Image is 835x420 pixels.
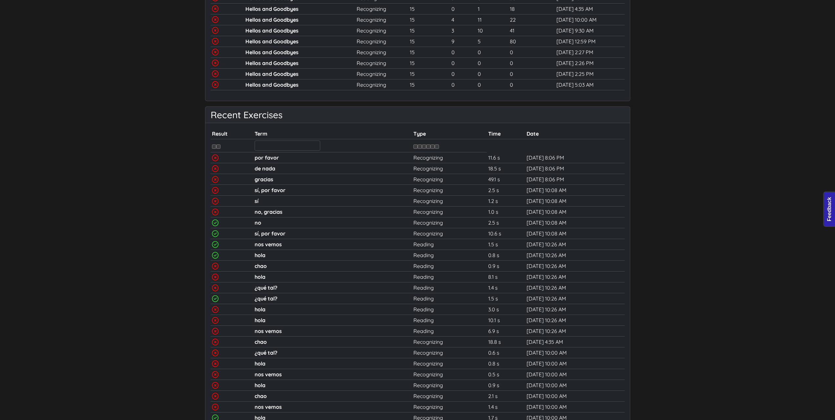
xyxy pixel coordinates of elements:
th: Result [211,128,253,139]
td: 15 [408,68,450,79]
td: [DATE] 10:00 AM [525,391,625,402]
td: [DATE] 10:26 AM [525,315,625,326]
strong: nos vemos [255,241,282,248]
strong: Hellos and Goodbyes [245,49,299,55]
strong: hola [255,306,265,313]
strong: gracias [255,176,273,183]
strong: nos vemos [255,328,282,334]
strong: por favor [255,154,279,161]
td: [DATE] 10:26 AM [525,282,625,293]
td: 0 [476,47,509,57]
td: [DATE] 8:06 PM [525,152,625,163]
td: 15 [408,57,450,68]
td: Recognizing [412,196,487,207]
td: Reading [412,326,487,337]
td: [DATE] 9:30 AM [555,25,625,36]
td: Reading [412,304,487,315]
td: 3 [450,25,476,36]
td: 1.0 s [487,207,525,217]
td: Reading [412,282,487,293]
td: Recognizing [355,68,408,79]
td: 11 [476,14,509,25]
td: 0.5 s [487,369,525,380]
td: 1.2 s [487,196,525,207]
td: [DATE] 10:26 AM [525,239,625,250]
td: [DATE] 10:26 AM [525,304,625,315]
td: [DATE] 10:08 AM [525,185,625,196]
td: 18.5 s [487,163,525,174]
td: 0 [450,47,476,57]
td: Recognizing [412,391,487,402]
td: 1.4 s [487,282,525,293]
td: Recognizing [412,163,487,174]
strong: Hellos and Goodbyes [245,60,299,66]
td: [DATE] 10:08 AM [525,196,625,207]
td: Recognizing [355,3,408,14]
td: 0 [509,47,555,57]
strong: Hellos and Goodbyes [245,6,299,12]
td: 0 [450,68,476,79]
td: 4 [450,14,476,25]
td: 0 [476,68,509,79]
td: [DATE] 10:08 AM [525,217,625,228]
strong: de nada [255,165,275,172]
strong: Hellos and Goodbyes [245,27,299,34]
th: Date [525,128,625,139]
strong: chao [255,393,267,399]
td: Recognizing [412,185,487,196]
td: [DATE] 10:26 AM [525,293,625,304]
td: 0 [509,68,555,79]
td: Recognizing [412,217,487,228]
td: [DATE] 2:25 PM [555,68,625,79]
td: Recognizing [412,369,487,380]
td: [DATE] 12:59 PM [555,36,625,47]
td: 3.0 s [487,304,525,315]
td: 0.8 s [487,358,525,369]
td: Recognizing [355,36,408,47]
th: Type [412,128,487,139]
td: 0 [450,3,476,14]
td: Recognizing [412,152,487,163]
td: 0 [450,57,476,68]
td: Reading [412,315,487,326]
td: 8.1 s [487,272,525,282]
h3: Recent Exercises [211,109,625,121]
td: Reading [412,239,487,250]
th: Time [487,128,525,139]
td: 22 [509,14,555,25]
td: [DATE] 10:26 AM [525,250,625,261]
td: 0 [509,57,555,68]
td: 2.5 s [487,217,525,228]
td: 1 [476,3,509,14]
td: 0.8 s [487,250,525,261]
td: 18 [509,3,555,14]
strong: hola [255,252,265,258]
td: [DATE] 10:00 AM [525,347,625,358]
strong: Hellos and Goodbyes [245,38,299,45]
td: [DATE] 10:08 AM [525,207,625,217]
td: [DATE] 5:03 AM [555,79,625,90]
strong: chao [255,263,267,269]
td: 0 [509,79,555,90]
td: 80 [509,36,555,47]
strong: hola [255,317,265,323]
td: Recognizing [412,174,487,185]
td: Recognizing [412,337,487,347]
td: Reading [412,250,487,261]
td: 10 [476,25,509,36]
td: [DATE] 2:27 PM [555,47,625,57]
th: Term [253,128,412,139]
strong: ¿qué tal? [255,349,277,356]
td: [DATE] 10:00 AM [555,14,625,25]
td: [DATE] 4:35 AM [525,337,625,347]
td: Recognizing [412,207,487,217]
td: Reading [412,293,487,304]
strong: sí [255,198,259,204]
td: [DATE] 10:26 AM [525,261,625,272]
td: [DATE] 10:08 AM [525,228,625,239]
td: [DATE] 4:35 AM [555,3,625,14]
td: 5 [476,36,509,47]
td: Recognizing [412,380,487,391]
td: Recognizing [412,358,487,369]
td: Recognizing [355,57,408,68]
